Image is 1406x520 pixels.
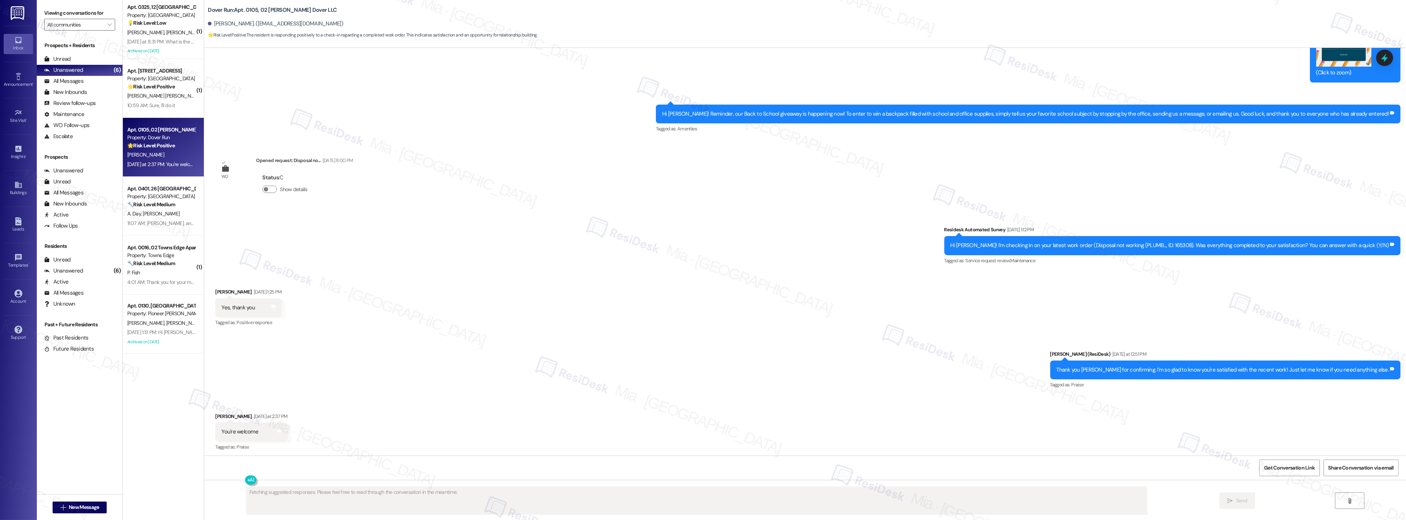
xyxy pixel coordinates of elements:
div: Property: Towns Edge [127,252,195,259]
label: Viewing conversations for [44,7,115,19]
div: (6) [112,265,123,277]
span: [PERSON_NAME] [127,29,166,36]
span: Send [1236,497,1247,505]
div: Property: [GEOGRAPHIC_DATA] [127,75,195,82]
i:  [1227,498,1233,504]
label: Show details [280,186,307,193]
div: Review follow-ups [44,99,96,107]
div: Apt. 0105, 02 [PERSON_NAME] Dover LLC [127,126,195,134]
span: Praise [1071,382,1083,388]
a: Leads [4,215,33,235]
div: [DATE] at 2:37 PM: You're welcome [127,161,199,168]
div: Opened request: Disposal no... [256,157,353,167]
div: Tagged as: [215,317,281,328]
div: Unread [44,55,71,63]
input: All communities [47,19,103,31]
span: P. Fish [127,269,140,276]
button: New Message [53,502,107,513]
div: Archived on [DATE] [127,46,196,56]
div: Apt. [STREET_ADDRESS] [127,67,195,75]
span: [PERSON_NAME] [166,320,203,326]
div: Unanswered [44,267,83,275]
a: Buildings [4,179,33,198]
div: [DATE] 1:12 PM [1005,226,1034,233]
span: [PERSON_NAME] [127,151,164,158]
span: [PERSON_NAME] [166,29,203,36]
div: (Click to zoom) [1316,69,1371,77]
a: Site Visit • [4,106,33,126]
button: Send [1219,492,1255,509]
div: [DATE] at 12:51 PM [1111,350,1146,358]
div: Apt. 0130, [GEOGRAPHIC_DATA][PERSON_NAME] [127,302,195,310]
strong: 🔧 Risk Level: Medium [127,260,175,267]
div: Prospects [37,153,123,161]
div: Hi [PERSON_NAME]! I'm checking in on your latest work order (Disposal not working (PLUMB..., ID: ... [951,242,1389,249]
div: Property: Pioneer [PERSON_NAME] [127,310,195,317]
div: : C [262,172,310,183]
span: New Message [69,503,99,511]
div: [DATE] 8:00 PM [321,157,353,164]
strong: 🌟 Risk Level: Positive [127,83,175,90]
span: [PERSON_NAME] [143,210,180,217]
div: Tagged as: [215,442,288,452]
b: Status [262,174,279,181]
div: Residents [37,242,123,250]
div: Future Residents [44,345,94,353]
div: Follow Ups [44,222,78,230]
div: WO [221,173,228,180]
div: Residesk Automated Survey [944,226,1401,236]
span: • [28,261,29,267]
button: Share Conversation via email [1324,460,1399,476]
div: New Inbounds [44,200,87,208]
strong: 🔧 Risk Level: Medium [127,201,175,208]
div: All Messages [44,77,84,85]
div: Active [44,278,69,286]
span: : The resident is responding positively to a check-in regarding a completed work order. This indi... [208,31,537,39]
a: Inbox [4,34,33,54]
div: Property: [GEOGRAPHIC_DATA] [127,193,195,200]
div: [PERSON_NAME] [215,288,281,298]
strong: 🌟 Risk Level: Positive [127,142,175,149]
div: 10:59 AM: Sure, I'll do it [127,102,175,109]
div: [PERSON_NAME]. ([EMAIL_ADDRESS][DOMAIN_NAME]) [208,20,343,28]
div: WO Follow-ups [44,122,89,129]
div: [DATE] 1:13 PM: Hi [PERSON_NAME] and [PERSON_NAME]! I'm checking in on your latest work order (BO... [127,329,610,335]
a: Account [4,287,33,307]
a: Templates • [4,251,33,271]
div: Unanswered [44,66,83,74]
span: Get Conversation Link [1264,464,1315,472]
div: You're welcome [221,428,258,436]
div: [PERSON_NAME] (ResiDesk) [1050,350,1401,361]
div: Prospects + Residents [37,42,123,49]
div: [DATE] at 2:37 PM [252,412,288,420]
span: Positive response [237,319,272,326]
span: Maintenance [1010,257,1035,264]
span: • [33,81,34,86]
span: A. Day [127,210,143,217]
div: Hi [PERSON_NAME]! Reminder, our Back to School giveaway is happening now! To enter to win a backp... [662,110,1389,118]
div: Unread [44,256,71,264]
div: Unknown [44,300,75,308]
strong: 🌟 Risk Level: Positive [208,32,246,38]
div: All Messages [44,289,84,297]
i:  [1347,498,1352,504]
div: [DATE] 1:25 PM [252,288,282,296]
div: Active [44,211,69,219]
div: Tagged as: [944,255,1401,266]
div: Apt. 0401, 26 [GEOGRAPHIC_DATA] [127,185,195,193]
div: Past Residents [44,334,89,342]
div: Property: [GEOGRAPHIC_DATA] [127,11,195,19]
div: Archived on [DATE] [127,337,196,347]
div: Maintenance [44,110,85,118]
div: Tagged as: [1050,379,1401,390]
div: All Messages [44,189,84,197]
div: Past + Future Residents [37,321,123,328]
span: [PERSON_NAME] [127,320,166,326]
i:  [60,505,66,510]
div: Escalate [44,133,73,140]
div: Unread [44,178,71,186]
span: • [25,153,26,158]
div: Tagged as: [656,123,1400,134]
strong: 💡 Risk Level: Low [127,20,166,26]
div: New Inbounds [44,88,87,96]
